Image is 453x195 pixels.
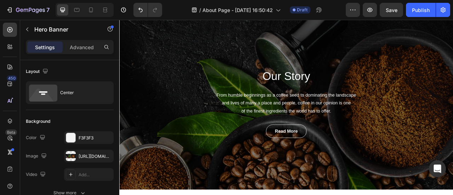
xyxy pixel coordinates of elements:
[406,3,436,17] button: Publish
[34,25,94,34] p: Hero Banner
[26,133,47,143] div: Color
[3,3,53,17] button: 7
[199,6,201,14] span: /
[26,170,47,179] div: Video
[297,7,308,13] span: Draft
[412,6,430,14] div: Publish
[386,7,397,13] span: Save
[26,118,50,125] div: Background
[79,153,112,160] div: [URL][DOMAIN_NAME]
[187,133,238,150] a: Read More
[46,6,50,14] p: 7
[5,130,17,135] div: Beta
[119,20,453,195] iframe: Design area
[79,172,112,178] div: Add...
[7,75,17,81] div: 450
[198,137,227,146] div: Read More
[202,6,273,14] span: About Page - [DATE] 16:50:42
[26,67,50,76] div: Layout
[60,85,103,101] div: Center
[79,135,112,141] div: F3F3F3
[70,44,94,51] p: Advanced
[35,44,55,51] p: Settings
[380,3,403,17] button: Save
[133,3,162,17] div: Undo/Redo
[26,151,48,161] div: Image
[429,160,446,177] div: Open Intercom Messenger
